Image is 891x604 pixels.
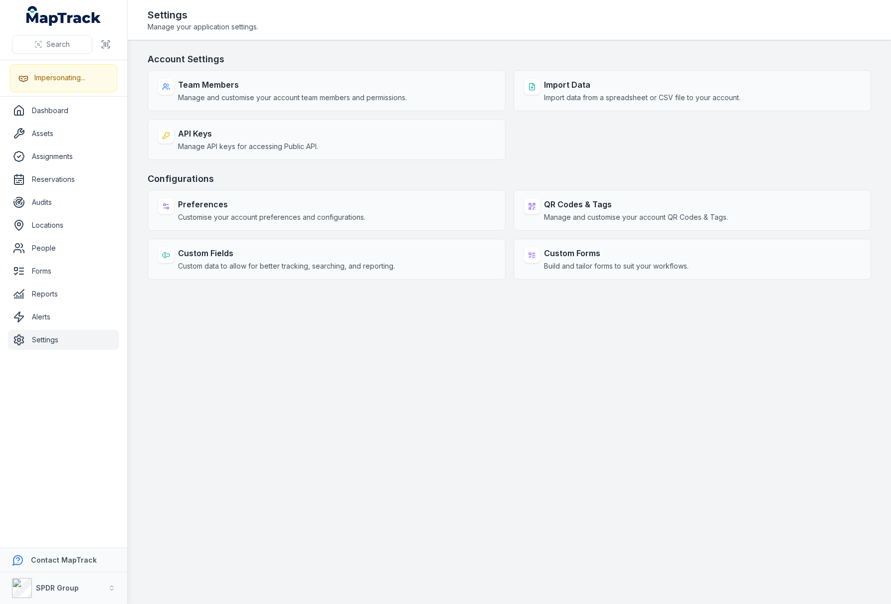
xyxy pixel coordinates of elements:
[34,73,85,83] div: Impersonating...
[46,39,70,49] span: Search
[148,22,258,32] span: Manage your application settings.
[544,212,728,222] span: Manage and customise your account QR Codes & Tags.
[148,70,506,111] a: Team MembersManage and customise your account team members and permissions.
[148,52,871,66] h3: Account Settings
[8,330,119,350] a: Settings
[514,190,872,231] a: QR Codes & TagsManage and customise your account QR Codes & Tags.
[544,261,689,271] span: Build and tailor forms to suit your workflows.
[178,93,407,103] span: Manage and customise your account team members and permissions.
[178,79,407,91] strong: Team Members
[544,79,740,91] strong: Import Data
[544,198,728,210] strong: QR Codes & Tags
[8,238,119,258] a: People
[8,192,119,212] a: Audits
[544,247,689,259] strong: Custom Forms
[8,101,119,121] a: Dashboard
[514,239,872,280] a: Custom FormsBuild and tailor forms to suit your workflows.
[178,261,395,271] span: Custom data to allow for better tracking, searching, and reporting.
[148,119,506,160] a: API KeysManage API keys for accessing Public API.
[8,147,119,166] a: Assignments
[26,6,101,26] a: MapTrack
[544,93,740,103] span: Import data from a spreadsheet or CSV file to your account.
[148,8,258,22] h2: Settings
[178,198,365,210] strong: Preferences
[8,169,119,189] a: Reservations
[8,124,119,144] a: Assets
[178,142,318,151] span: Manage API keys for accessing Public API.
[148,190,506,231] a: PreferencesCustomise your account preferences and configurations.
[148,172,871,186] h3: Configurations
[12,35,92,54] button: Search
[31,556,97,564] strong: Contact MapTrack
[8,307,119,327] a: Alerts
[178,247,395,259] strong: Custom Fields
[8,215,119,235] a: Locations
[8,261,119,281] a: Forms
[514,70,872,111] a: Import DataImport data from a spreadsheet or CSV file to your account.
[36,584,79,592] strong: SPDR Group
[178,212,365,222] span: Customise your account preferences and configurations.
[178,128,318,140] strong: API Keys
[148,239,506,280] a: Custom FieldsCustom data to allow for better tracking, searching, and reporting.
[8,284,119,304] a: Reports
